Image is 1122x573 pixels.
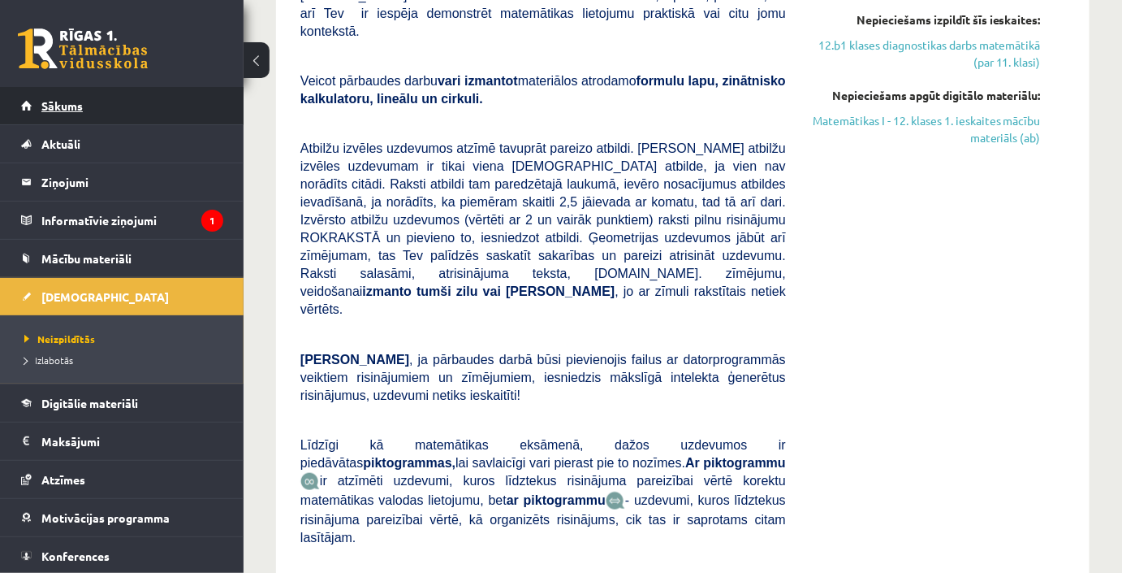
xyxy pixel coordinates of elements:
[363,284,412,298] b: izmanto
[300,74,786,106] span: Veicot pārbaudes darbu materiālos atrodamo
[810,112,1041,146] a: Matemātikas I - 12. klases 1. ieskaites mācību materiāls (ab)
[363,456,455,470] b: piktogrammas,
[21,125,223,163] a: Aktuāli
[685,456,786,470] b: Ar piktogrammu
[810,37,1041,71] a: 12.b1 klases diagnostikas darbs matemātikā (par 11. klasi)
[21,240,223,277] a: Mācību materiāli
[24,332,95,345] span: Neizpildītās
[810,87,1041,104] div: Nepieciešams apgūt digitālo materiālu:
[810,11,1041,28] div: Nepieciešams izpildīt šīs ieskaites:
[300,74,786,106] b: formulu lapu, zinātnisko kalkulatoru, lineālu un cirkuli.
[300,353,786,402] span: , ja pārbaudes darbā būsi pievienojis failus ar datorprogrammās veiktiem risinājumiem un zīmējumi...
[24,332,227,346] a: Neizpildītās
[24,353,227,367] a: Izlabotās
[21,202,223,239] a: Informatīvie ziņojumi1
[21,384,223,422] a: Digitālie materiāli
[41,423,223,460] legend: Maksājumi
[300,141,786,316] span: Atbilžu izvēles uzdevumos atzīmē tavuprāt pareizo atbildi. [PERSON_NAME] atbilžu izvēles uzdevuma...
[41,549,110,563] span: Konferences
[21,499,223,536] a: Motivācijas programma
[21,461,223,498] a: Atzīmes
[201,210,223,232] i: 1
[21,423,223,460] a: Maksājumi
[300,474,786,507] span: ir atzīmēti uzdevumi, kuros līdztekus risinājuma pareizībai vērtē korektu matemātikas valodas lie...
[606,492,625,510] img: wKvN42sLe3LLwAAAABJRU5ErkJggg==
[41,163,223,201] legend: Ziņojumi
[41,396,138,410] span: Digitālie materiāli
[18,28,148,69] a: Rīgas 1. Tālmācības vidusskola
[300,493,786,545] span: - uzdevumi, kuros līdztekus risinājuma pareizībai vērtē, kā organizēts risinājums, cik tas ir sap...
[300,353,409,367] span: [PERSON_NAME]
[41,137,80,151] span: Aktuāli
[300,472,320,491] img: JfuEzvunn4EvwAAAAASUVORK5CYII=
[507,493,606,507] b: ar piktogrammu
[41,472,85,487] span: Atzīmes
[41,289,169,304] span: [DEMOGRAPHIC_DATA]
[41,202,223,239] legend: Informatīvie ziņojumi
[24,354,73,367] span: Izlabotās
[21,278,223,315] a: [DEMOGRAPHIC_DATA]
[41,510,170,525] span: Motivācijas programma
[416,284,615,298] b: tumši zilu vai [PERSON_NAME]
[300,438,786,470] span: Līdzīgi kā matemātikas eksāmenā, dažos uzdevumos ir piedāvātas lai savlaicīgi vari pierast pie to...
[438,74,518,88] b: vari izmantot
[41,98,83,113] span: Sākums
[21,163,223,201] a: Ziņojumi
[41,251,132,266] span: Mācību materiāli
[21,87,223,124] a: Sākums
